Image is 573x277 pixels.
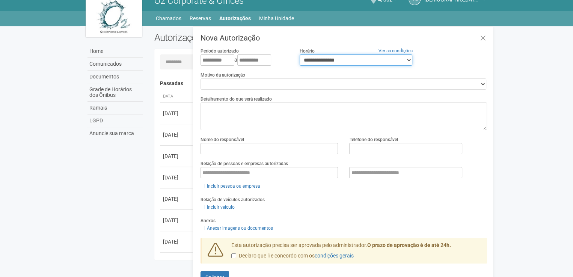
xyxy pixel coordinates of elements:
[226,242,487,263] div: Esta autorização precisa ser aprovada pelo administrador.
[163,195,191,203] div: [DATE]
[201,203,237,211] a: Incluir veículo
[87,45,143,58] a: Home
[87,114,143,127] a: LGPD
[201,182,262,190] a: Incluir pessoa ou empresa
[163,238,191,245] div: [DATE]
[87,102,143,114] a: Ramais
[156,13,181,24] a: Chamados
[231,253,236,258] input: Declaro que li e concordo com oscondições gerais
[259,13,294,24] a: Minha Unidade
[201,217,216,224] label: Anexos
[201,136,244,143] label: Nome do responsável
[219,13,251,24] a: Autorizações
[201,48,239,54] label: Período autorizado
[201,72,245,78] label: Motivo da autorização
[201,224,275,232] a: Anexar imagens ou documentos
[160,90,194,103] th: Data
[163,174,191,181] div: [DATE]
[231,252,354,260] label: Declaro que li e concordo com os
[367,242,451,248] strong: O prazo de aprovação é de até 24h.
[201,96,272,102] label: Detalhamento do que será realizado
[201,54,288,66] div: a
[87,127,143,140] a: Anuncie sua marca
[163,131,191,138] div: [DATE]
[87,83,143,102] a: Grade de Horários dos Ônibus
[300,48,315,54] label: Horário
[315,253,354,259] a: condições gerais
[87,71,143,83] a: Documentos
[163,110,191,117] div: [DATE]
[87,58,143,71] a: Comunicados
[154,32,315,43] h2: Autorizações
[163,152,191,160] div: [DATE]
[163,217,191,224] div: [DATE]
[378,48,413,53] a: Ver as condições
[201,196,265,203] label: Relação de veículos autorizados
[160,81,482,86] h4: Passadas
[190,13,211,24] a: Reservas
[201,160,288,167] label: Relação de pessoas e empresas autorizadas
[349,136,398,143] label: Telefone do responsável
[201,34,487,42] h3: Nova Autorização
